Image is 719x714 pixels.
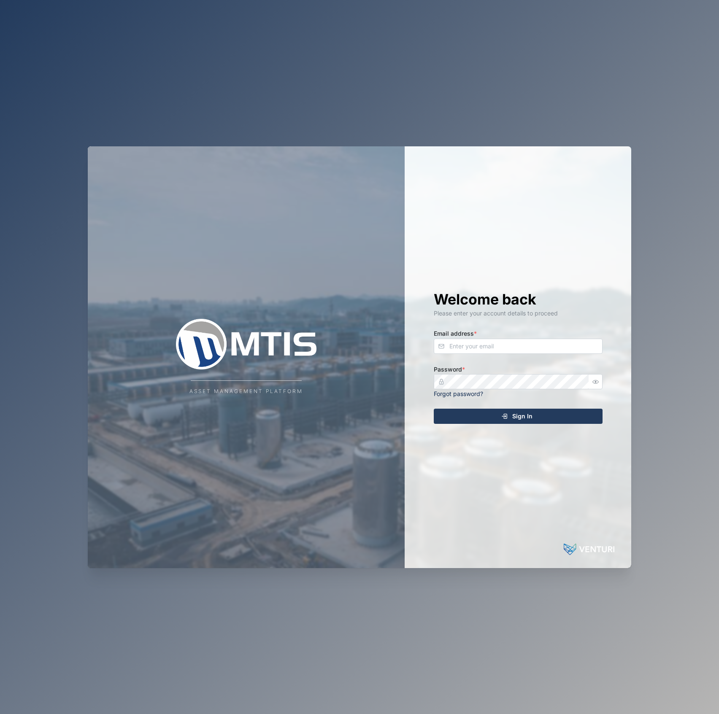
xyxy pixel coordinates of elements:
[434,290,603,309] h1: Welcome back
[512,409,532,423] span: Sign In
[434,329,477,338] label: Email address
[434,365,465,374] label: Password
[162,319,331,369] img: Company Logo
[434,409,603,424] button: Sign In
[434,339,603,354] input: Enter your email
[434,390,483,397] a: Forgot password?
[189,388,303,396] div: Asset Management Platform
[564,541,614,558] img: Powered by: Venturi
[434,309,603,318] div: Please enter your account details to proceed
